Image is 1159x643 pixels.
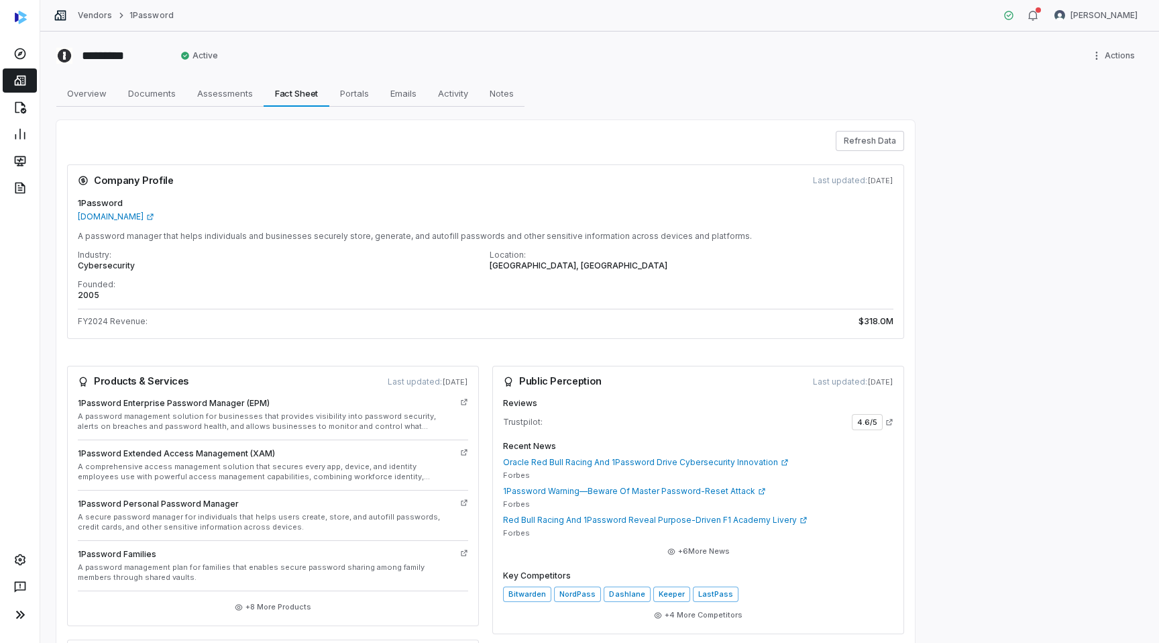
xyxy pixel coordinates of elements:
span: Location: [490,250,526,260]
span: Overview [62,85,112,102]
span: Emails [385,85,422,102]
span: Notes [484,85,519,102]
span: [DATE] [867,176,893,185]
span: Forbes [503,471,530,481]
span: FY2024 Revenue: [78,316,148,327]
button: Lili Jiang avatar[PERSON_NAME] [1046,5,1146,26]
span: Active [180,50,218,61]
h4: 1Password Extended Access Management (XAM) [78,448,455,459]
span: Forbes [503,528,530,538]
a: 1Password [129,10,173,21]
h3: Public Perception [503,377,602,387]
img: svg%3e [15,11,27,24]
span: Trustpilot: [503,417,543,428]
h4: 1Password Enterprise Password Manager (EPM) [78,398,455,409]
h3: Company Profile [78,175,174,186]
a: NordPass [554,587,601,602]
p: [GEOGRAPHIC_DATA], [GEOGRAPHIC_DATA] [490,260,893,271]
button: +4 More Competitors [650,603,747,628]
button: Refresh Data [836,131,904,151]
span: Activity [433,85,474,102]
a: 4.6/5 [852,414,893,430]
span: Portals [335,85,374,102]
a: Keeper [653,587,690,602]
span: Industry: [78,250,111,260]
h4: 1Password Families [78,549,455,560]
span: [PERSON_NAME] [1070,10,1138,21]
p: A password management plan for families that enables secure password sharing among family members... [78,562,455,583]
p: Cybersecurity [78,260,482,271]
img: Lili Jiang avatar [1054,10,1065,21]
a: LastPass [693,587,738,602]
p: A password management solution for businesses that provides visibility into password security, al... [78,411,455,432]
p: A password manager that helps individuals and businesses securely store, generate, and autofill p... [78,231,893,242]
span: 4.6 /5 [852,414,883,430]
h4: 1Password [78,197,893,210]
a: Bitwarden [503,587,551,602]
h4: Key Competitors [503,571,893,581]
h4: Recent News [503,441,893,452]
button: More actions [1087,46,1143,66]
span: Last updated: [813,377,893,387]
p: 2005 [78,290,482,301]
button: +6More News [663,540,734,564]
a: [DOMAIN_NAME] [78,211,154,222]
span: [DATE] [867,377,893,387]
span: Assessments [192,85,258,102]
span: Fact Sheet [270,85,324,102]
a: 1Password Warning—Beware Of Master Password-Reset Attack [503,486,893,497]
span: Last updated: [388,377,468,387]
span: Founded: [78,279,115,289]
a: Vendors [78,10,112,21]
span: Forbes [503,499,530,509]
button: +8 More Products [231,595,315,620]
a: Red Bull Racing And 1Password Reveal Purpose-Driven F1 Academy Livery [503,515,893,526]
span: [DATE] [442,377,468,387]
a: Oracle Red Bull Racing And 1Password Drive Cybersecurity Innovation [503,457,893,468]
p: A comprehensive access management solution that secures every app, device, and identity employees... [78,462,455,482]
span: Last updated: [813,175,893,186]
p: A secure password manager for individuals that helps users create, store, and autofill passwords,... [78,512,455,532]
span: Documents [123,85,181,102]
span: $318.0M [859,315,893,328]
a: Dashlane [604,587,650,602]
h4: Reviews [503,398,893,409]
h3: Products & Services [78,377,188,387]
h4: 1Password Personal Password Manager [78,499,455,509]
